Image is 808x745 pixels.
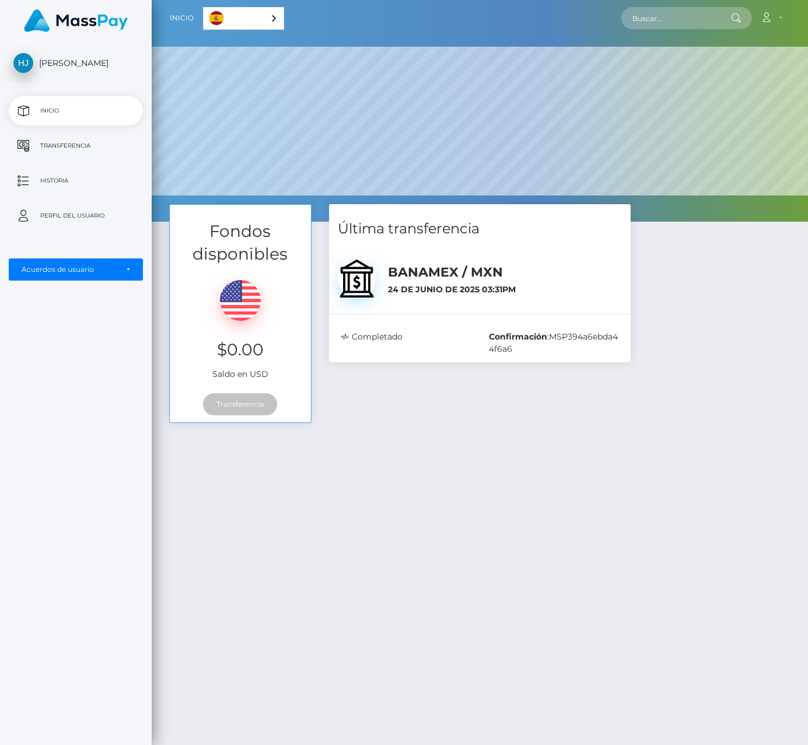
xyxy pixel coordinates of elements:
[332,331,480,355] div: Completado
[203,7,284,30] div: Language
[13,207,138,225] p: Perfil del usuario
[170,265,311,386] div: Saldo en USD
[338,219,622,239] h4: Última transferencia
[13,172,138,190] p: Historia
[388,264,622,282] h5: BANAMEX / MXN
[179,338,302,361] h3: $0.00
[204,8,284,29] a: Español
[13,137,138,155] p: Transferencia
[9,258,143,281] button: Acuerdos de usuario
[621,7,731,29] input: Buscar...
[9,131,143,160] a: Transferencia
[480,331,628,355] div: :
[9,201,143,230] a: Perfil del usuario
[489,331,618,354] span: MSP394a6ebda44f6a6
[489,331,547,342] b: Confirmación
[220,280,261,321] img: USD.png
[13,102,138,120] p: Inicio
[170,220,311,265] h3: Fondos disponibles
[22,265,117,274] div: Acuerdos de usuario
[9,58,143,68] span: [PERSON_NAME]
[203,7,284,30] aside: Language selected: Español
[9,96,143,125] a: Inicio
[338,260,376,298] img: bank.svg
[9,166,143,195] a: Historia
[24,9,128,32] img: MassPay
[388,285,622,295] h6: 24 de junio de 2025 03:31PM
[170,6,194,30] a: Inicio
